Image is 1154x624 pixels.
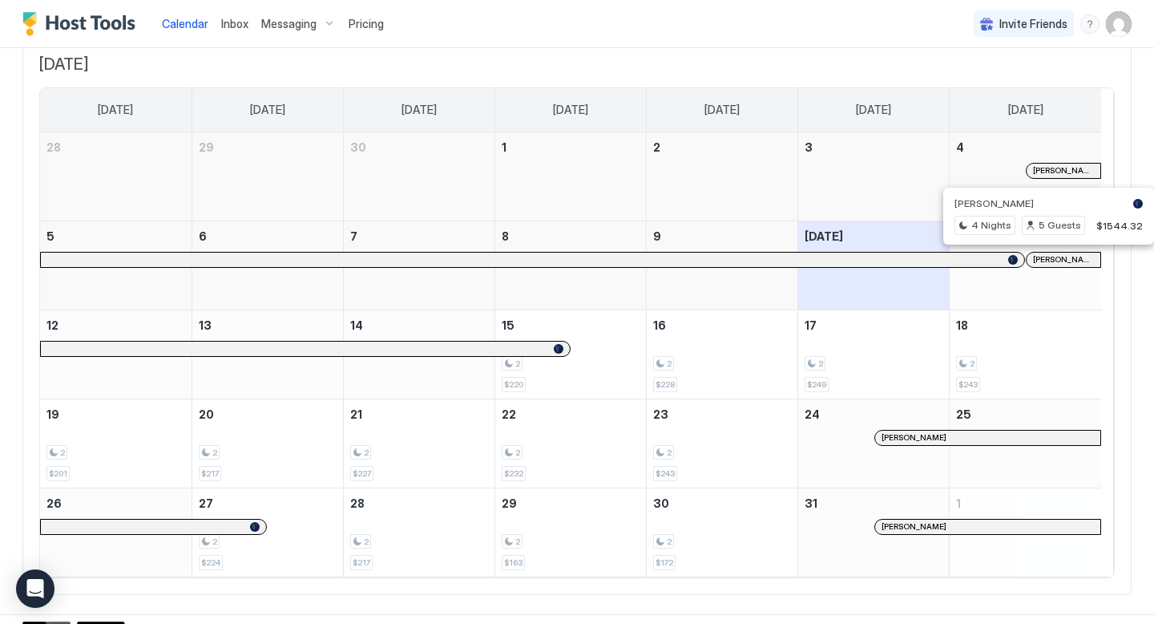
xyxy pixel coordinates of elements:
a: October 28, 2025 [344,488,494,518]
a: Wednesday [537,88,604,132]
td: October 18, 2025 [950,310,1101,399]
span: $243 [656,468,675,479]
span: 29 [199,140,214,154]
span: Calendar [162,17,208,30]
div: [PERSON_NAME] [882,432,1094,443]
span: $1544.32 [1096,220,1143,232]
span: [DATE] [704,103,740,117]
a: October 12, 2025 [40,310,192,340]
td: October 15, 2025 [494,310,646,399]
span: 14 [350,318,363,332]
span: 7 [350,229,357,243]
td: October 16, 2025 [647,310,798,399]
a: October 8, 2025 [495,221,646,251]
a: October 24, 2025 [798,399,949,429]
a: Inbox [221,15,248,32]
span: $224 [201,557,220,568]
td: October 25, 2025 [950,399,1101,488]
span: 26 [46,496,62,510]
span: 20 [199,407,214,421]
span: [PERSON_NAME] [882,521,946,532]
td: October 13, 2025 [192,310,343,399]
span: $232 [504,468,523,479]
a: October 26, 2025 [40,488,192,518]
td: October 23, 2025 [647,399,798,488]
td: October 8, 2025 [494,221,646,310]
span: [PERSON_NAME] [1033,254,1094,265]
span: $249 [807,379,826,390]
span: $172 [656,557,673,568]
span: 2 [515,448,520,458]
span: $217 [201,468,219,479]
a: Friday [840,88,907,132]
span: 30 [350,140,366,154]
a: Calendar [162,15,208,32]
td: October 27, 2025 [192,488,343,577]
td: October 26, 2025 [40,488,192,577]
td: October 19, 2025 [40,399,192,488]
td: September 28, 2025 [40,132,192,221]
a: October 23, 2025 [647,399,797,429]
td: October 10, 2025 [798,221,950,310]
span: 4 Nights [971,218,1011,233]
a: October 19, 2025 [40,399,192,429]
span: 2 [364,537,369,547]
span: 13 [199,318,212,332]
span: 21 [350,407,362,421]
span: [DATE] [856,103,891,117]
span: 2 [667,537,672,547]
a: September 30, 2025 [344,132,494,162]
td: September 30, 2025 [343,132,494,221]
span: [DATE] [401,103,437,117]
td: October 24, 2025 [798,399,950,488]
td: October 9, 2025 [647,221,798,310]
span: 16 [653,318,666,332]
span: [DATE] [805,229,843,243]
span: $163 [504,557,523,568]
span: [DATE] [1008,103,1043,117]
a: October 11, 2025 [950,221,1101,251]
td: October 6, 2025 [192,221,343,310]
a: October 17, 2025 [798,310,949,340]
span: Invite Friends [999,17,1067,31]
span: 2 [515,359,520,369]
td: October 31, 2025 [798,488,950,577]
span: 2 [364,448,369,458]
a: October 9, 2025 [647,221,797,251]
a: October 7, 2025 [344,221,494,251]
a: Saturday [992,88,1059,132]
td: October 20, 2025 [192,399,343,488]
a: Thursday [688,88,756,132]
span: 28 [46,140,61,154]
div: Open Intercom Messenger [16,569,54,608]
a: October 13, 2025 [192,310,343,340]
a: Host Tools Logo [22,12,143,36]
td: October 4, 2025 [950,132,1101,221]
a: November 1, 2025 [950,488,1101,518]
td: November 1, 2025 [950,488,1101,577]
span: Messaging [261,17,317,31]
span: 27 [199,496,213,510]
a: October 30, 2025 [647,488,797,518]
span: 6 [199,229,207,243]
a: October 1, 2025 [495,132,646,162]
td: October 28, 2025 [343,488,494,577]
span: 8 [502,229,509,243]
a: October 10, 2025 [798,221,949,251]
span: 5 [46,229,54,243]
span: $220 [504,379,523,390]
a: October 2, 2025 [647,132,797,162]
span: $227 [353,468,371,479]
span: 9 [653,229,661,243]
span: 2 [212,537,217,547]
td: September 29, 2025 [192,132,343,221]
span: 17 [805,318,817,332]
span: 18 [956,318,968,332]
a: October 20, 2025 [192,399,343,429]
a: October 16, 2025 [647,310,797,340]
a: October 15, 2025 [495,310,646,340]
span: 22 [502,407,516,421]
span: $217 [353,557,370,568]
td: October 11, 2025 [950,221,1101,310]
